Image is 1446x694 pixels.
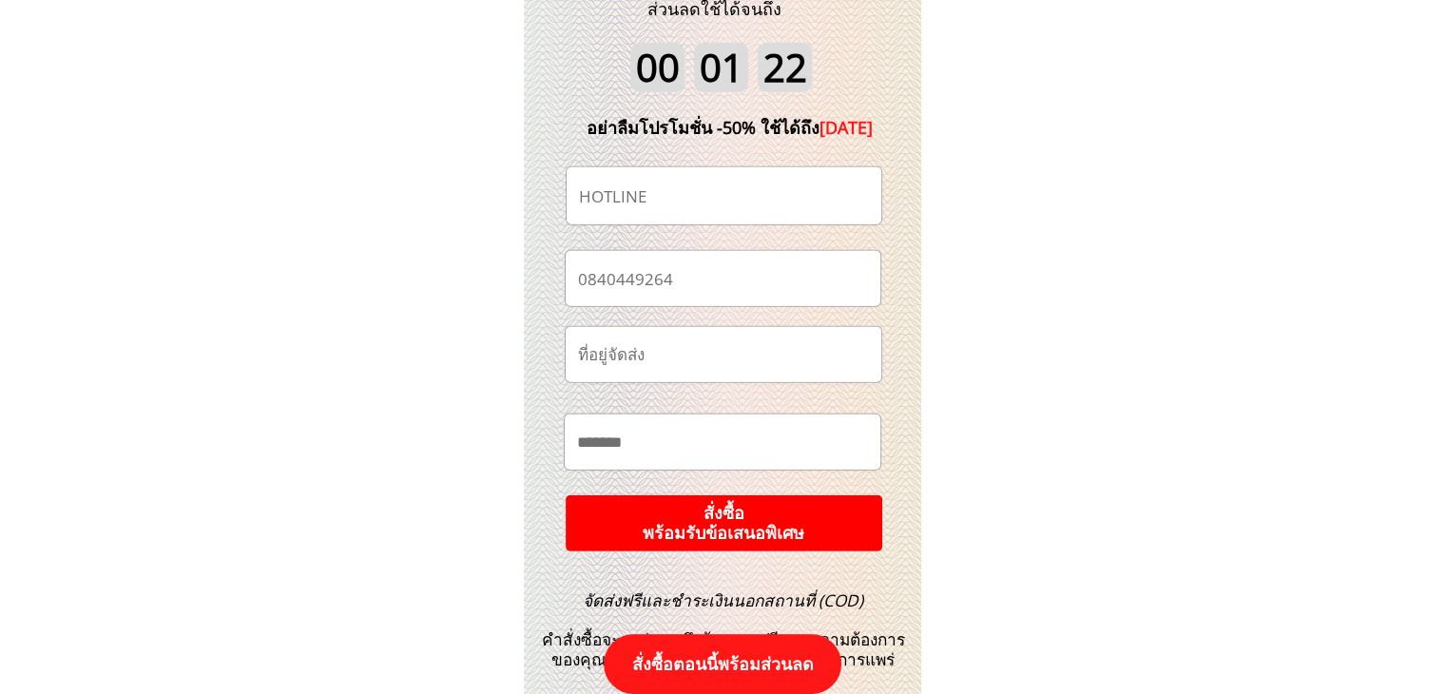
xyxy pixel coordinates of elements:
h3: คำสั่งซื้อจะถูกส่งตรงถึงบ้านคุณฟรีตามความต้องการของคุณในขณะที่ปิดมาตรฐานการป้องกันการแพร่ระบาด [530,591,916,690]
span: [DATE] [819,116,873,139]
input: เบอร์โทรศัพท์ [573,251,873,305]
p: สั่งซื้อ พร้อมรับข้อเสนอพิเศษ [564,494,883,551]
input: ชื่อ-นามสกุล [574,167,874,224]
div: อย่าลืมโปรโมชั่น -50% ใช้ได้ถึง [558,114,902,142]
input: ที่อยู่จัดส่ง [573,327,874,382]
span: จัดส่งฟรีและชำระเงินนอกสถานที่ (COD) [583,589,863,611]
p: สั่งซื้อตอนนี้พร้อมส่วนลด [604,634,841,694]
